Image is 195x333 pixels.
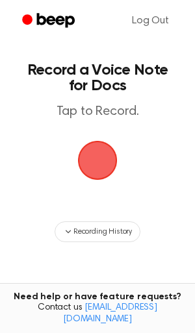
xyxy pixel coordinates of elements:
h1: Record a Voice Note for Docs [23,62,172,93]
button: Beep Logo [78,141,117,180]
a: [EMAIL_ADDRESS][DOMAIN_NAME] [63,303,157,324]
span: Contact us [8,302,187,325]
button: Recording History [55,221,140,242]
a: Beep [13,8,86,34]
p: Tap to Record. [23,104,172,120]
span: Recording History [73,226,132,238]
a: Log Out [119,5,182,36]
